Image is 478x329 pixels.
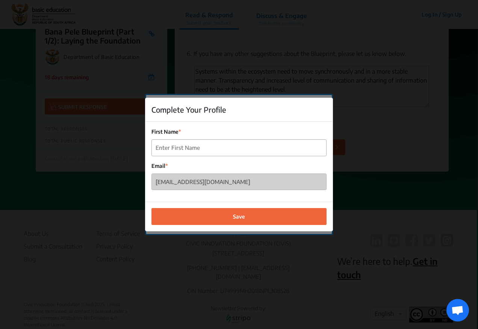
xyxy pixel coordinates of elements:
[151,208,327,225] button: Save
[152,140,326,156] input: Enter First Name
[151,128,327,136] label: First Name
[151,104,226,115] h5: Complete Your Profile
[446,299,469,321] div: Open chat
[233,213,245,220] span: Save
[151,162,327,170] label: Email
